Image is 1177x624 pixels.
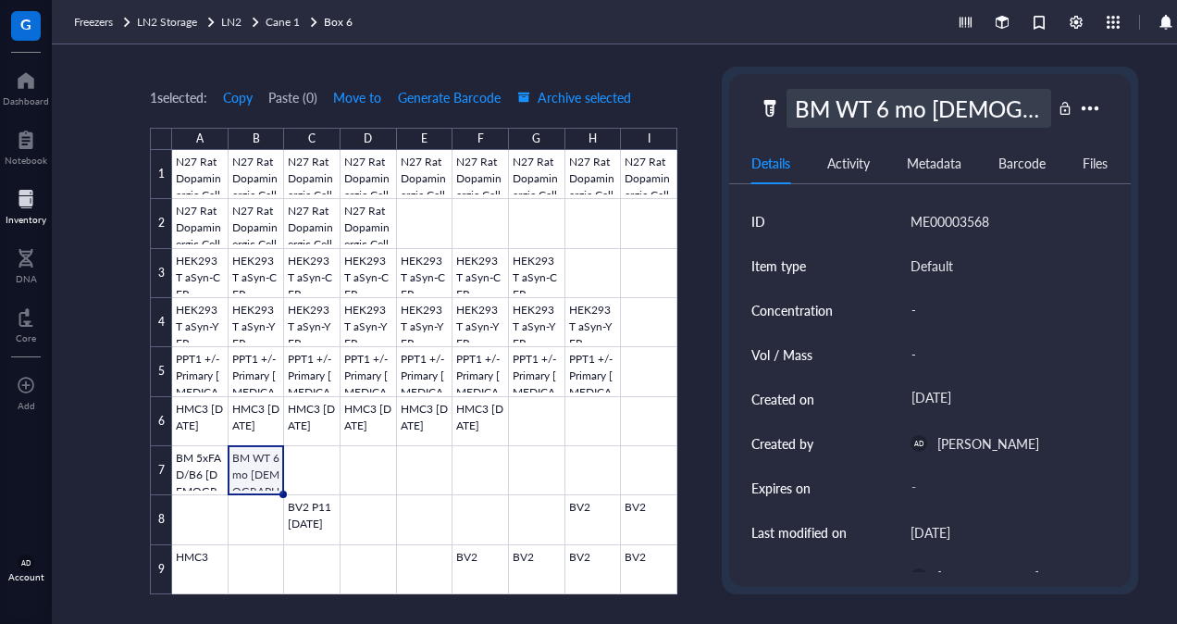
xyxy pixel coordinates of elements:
div: DNA [16,273,37,284]
span: Freezers [74,14,113,30]
div: [PERSON_NAME] [937,566,1039,588]
a: LN2 Storage [137,13,217,31]
div: Add [18,400,35,411]
button: Move to [332,82,382,112]
span: Archive selected [517,90,631,105]
div: 9 [150,545,172,594]
div: 1 [150,150,172,199]
div: Files [1083,153,1108,173]
div: Metadata [907,153,961,173]
span: Cane 1 [266,14,300,30]
span: Copy [223,90,253,105]
button: Archive selected [516,82,632,112]
div: H [588,128,597,150]
div: Item type [751,256,806,276]
div: ID [751,211,765,231]
div: [DATE] [903,382,1101,416]
span: AD [914,440,924,448]
div: Concentration [751,300,833,320]
div: Barcode [998,153,1046,173]
div: 2 [150,199,172,248]
span: Generate Barcode [398,90,501,105]
div: Details [751,153,790,173]
div: ME00003568 [911,210,989,232]
div: G [532,128,540,150]
div: D [364,128,372,150]
button: Copy [222,82,254,112]
button: Paste (0) [268,82,317,112]
a: Dashboard [3,66,49,106]
a: DNA [16,243,37,284]
a: Freezers [74,13,133,31]
button: Generate Barcode [397,82,502,112]
a: Inventory [6,184,46,225]
div: Notebook [5,155,47,166]
div: F [477,128,484,150]
div: 4 [150,298,172,347]
div: A [196,128,204,150]
div: - [903,335,1101,374]
div: I [648,128,650,150]
div: C [308,128,316,150]
div: 1 selected: [150,87,207,107]
div: 5 [150,347,172,396]
div: Account [8,571,44,582]
div: Created on [751,389,814,409]
div: Dashboard [3,95,49,106]
div: E [421,128,427,150]
span: AD [21,559,31,568]
span: LN2 Storage [137,14,197,30]
div: Last modified on [751,522,847,543]
span: G [20,12,31,35]
div: - [903,291,1101,330]
a: Core [16,303,36,343]
div: Vol / Mass [751,344,812,365]
div: 6 [150,397,172,446]
div: BM WT 6 mo [DEMOGRAPHIC_DATA] from [PERSON_NAME] [787,89,1051,128]
div: Expires on [751,478,811,498]
div: 7 [150,446,172,495]
div: Created by [751,433,813,454]
div: B [253,128,260,150]
div: Last modified by [751,567,846,587]
span: LN2 [221,14,242,30]
div: Activity [827,153,870,173]
a: Box 6 [324,13,356,31]
div: [DATE] [911,521,950,543]
div: 3 [150,249,172,298]
div: Core [16,332,36,343]
div: [PERSON_NAME] [937,432,1039,455]
span: Move to [333,90,381,105]
div: Default [911,255,953,277]
div: Inventory [6,214,46,225]
div: 8 [150,495,172,544]
div: - [903,471,1101,505]
a: LN2Cane 1 [221,13,320,31]
a: Notebook [5,125,47,166]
